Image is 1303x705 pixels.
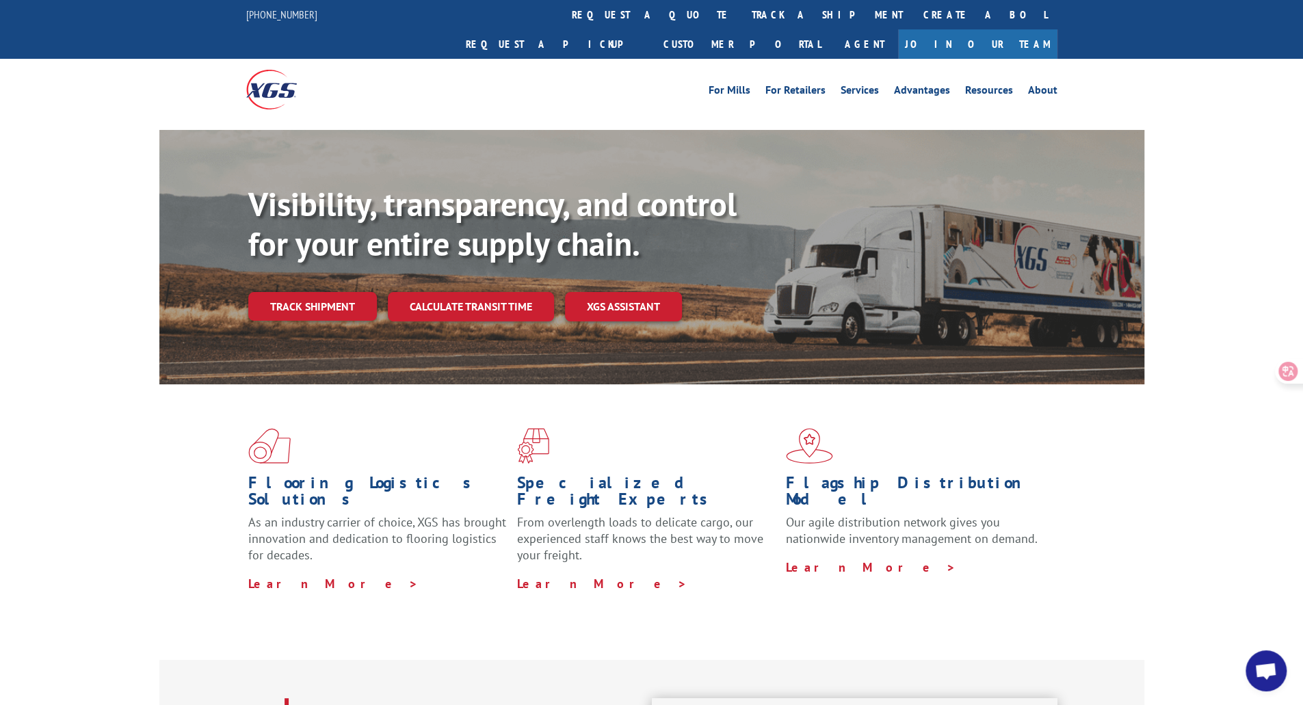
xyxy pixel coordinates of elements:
h1: Flooring Logistics Solutions [248,475,507,514]
img: xgs-icon-flagship-distribution-model-red [786,428,833,464]
img: xgs-icon-focused-on-flooring-red [517,428,549,464]
a: Customer Portal [653,29,831,59]
a: Learn More > [786,559,956,575]
h1: Specialized Freight Experts [517,475,776,514]
a: Request a pickup [456,29,653,59]
a: For Mills [709,85,750,100]
a: XGS ASSISTANT [565,292,682,321]
a: Calculate transit time [388,292,554,321]
a: Learn More > [248,576,419,591]
h1: Flagship Distribution Model [786,475,1044,514]
a: Learn More > [517,576,687,591]
a: [PHONE_NUMBER] [246,8,317,21]
a: Resources [965,85,1013,100]
p: From overlength loads to delicate cargo, our experienced staff knows the best way to move your fr... [517,514,776,575]
a: About [1028,85,1057,100]
b: Visibility, transparency, and control for your entire supply chain. [248,183,737,265]
div: Open chat [1246,650,1287,691]
a: Track shipment [248,292,377,321]
a: Join Our Team [898,29,1057,59]
img: xgs-icon-total-supply-chain-intelligence-red [248,428,291,464]
span: Our agile distribution network gives you nationwide inventory management on demand. [786,514,1038,546]
a: Services [841,85,879,100]
span: As an industry carrier of choice, XGS has brought innovation and dedication to flooring logistics... [248,514,506,563]
a: Agent [831,29,898,59]
a: Advantages [894,85,950,100]
a: For Retailers [765,85,826,100]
